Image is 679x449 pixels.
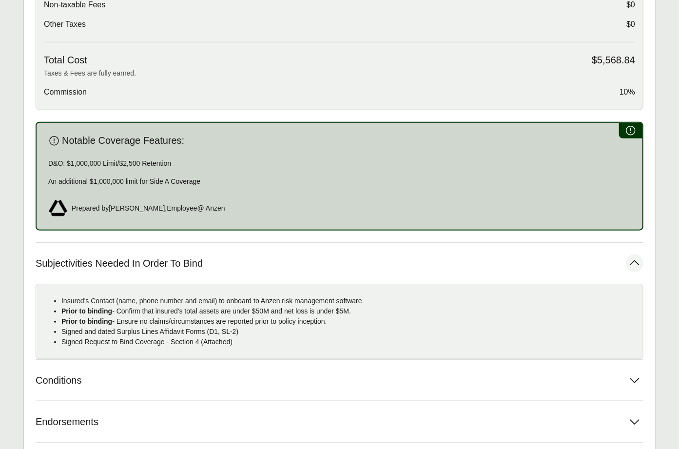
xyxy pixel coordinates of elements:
li: Signed and dated Surplus Lines Affidavit Forms (D1, SL-2) [61,327,635,337]
strong: Prior to binding [61,307,112,315]
span: Endorsements [36,416,98,428]
button: Endorsements [36,401,643,442]
li: - Confirm that insured's total assets are under $50M and net loss is under $5M. [61,306,635,316]
p: An additional $1,000,000 limit for Side A Coverage [48,176,631,187]
span: Commission [44,86,87,98]
span: Prepared by [PERSON_NAME] , Employee @ Anzen [72,203,225,214]
span: $5,568.84 [592,54,635,66]
span: Subjectivities Needed In Order To Bind [36,257,203,270]
p: D&O: $1,000,000 Limit/$2,500 Retention [48,158,631,169]
button: Conditions [36,360,643,401]
li: - Ensure no claims/circumstances are reported prior to policy inception. [61,316,635,327]
span: Conditions [36,374,82,387]
span: Total Cost [44,54,87,66]
span: 10% [620,86,635,98]
strong: Prior to binding [61,317,112,325]
li: Insured's Contact (name, phone number and email) to onboard to Anzen risk management software [61,296,635,306]
span: Notable Coverage Features: [62,135,184,147]
span: Other Taxes [44,19,86,30]
li: Signed Request to Bind Coverage - Section 4 (Attached) [61,337,635,347]
p: Taxes & Fees are fully earned. [44,68,635,78]
button: Subjectivities Needed In Order To Bind [36,243,643,284]
span: $0 [626,19,635,30]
